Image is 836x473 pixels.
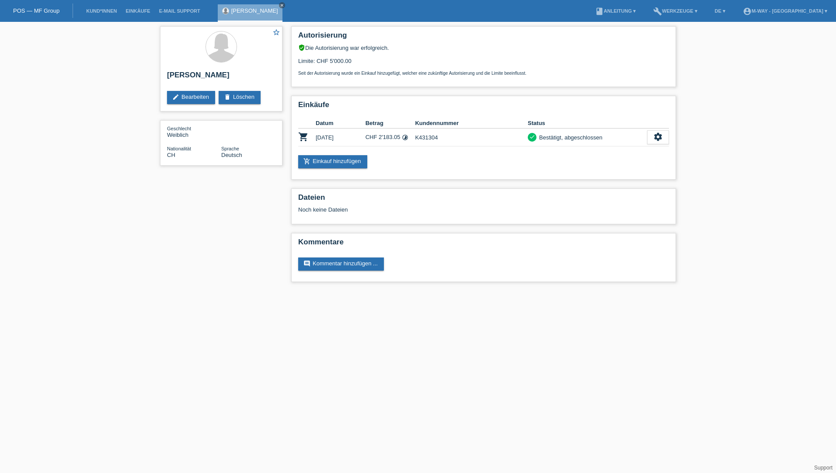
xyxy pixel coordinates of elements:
[298,155,367,168] a: add_shopping_cartEinkauf hinzufügen
[221,146,239,151] span: Sprache
[415,129,528,146] td: K431304
[172,94,179,101] i: edit
[298,257,384,271] a: commentKommentar hinzufügen ...
[272,28,280,38] a: star_border
[711,8,730,14] a: DE ▾
[814,465,833,471] a: Support
[591,8,640,14] a: bookAnleitung ▾
[121,8,154,14] a: Einkäufe
[13,7,59,14] a: POS — MF Group
[529,134,535,140] i: check
[649,8,702,14] a: buildWerkzeuge ▾
[298,44,669,51] div: Die Autorisierung war erfolgreich.
[298,31,669,44] h2: Autorisierung
[298,193,669,206] h2: Dateien
[743,7,752,16] i: account_circle
[231,7,278,14] a: [PERSON_NAME]
[366,129,415,146] td: CHF 2'183.05
[316,118,366,129] th: Datum
[528,118,647,129] th: Status
[167,71,275,84] h2: [PERSON_NAME]
[653,132,663,142] i: settings
[298,132,309,142] i: POSP00026795
[167,152,175,158] span: Schweiz
[653,7,662,16] i: build
[280,3,284,7] i: close
[316,129,366,146] td: [DATE]
[298,101,669,114] h2: Einkäufe
[167,125,221,138] div: Weiblich
[298,51,669,76] div: Limite: CHF 5'000.00
[167,126,191,131] span: Geschlecht
[303,158,310,165] i: add_shopping_cart
[415,118,528,129] th: Kundennummer
[298,44,305,51] i: verified_user
[221,152,242,158] span: Deutsch
[272,28,280,36] i: star_border
[167,146,191,151] span: Nationalität
[224,94,231,101] i: delete
[298,238,669,251] h2: Kommentare
[366,118,415,129] th: Betrag
[298,71,669,76] p: Seit der Autorisierung wurde ein Einkauf hinzugefügt, welcher eine zukünftige Autorisierung und d...
[536,133,603,142] div: Bestätigt, abgeschlossen
[219,91,261,104] a: deleteLöschen
[82,8,121,14] a: Kund*innen
[402,134,408,141] i: Fixe Raten (24 Raten)
[738,8,832,14] a: account_circlem-way - [GEOGRAPHIC_DATA] ▾
[167,91,215,104] a: editBearbeiten
[298,206,565,213] div: Noch keine Dateien
[279,2,285,8] a: close
[595,7,604,16] i: book
[155,8,205,14] a: E-Mail Support
[303,260,310,267] i: comment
